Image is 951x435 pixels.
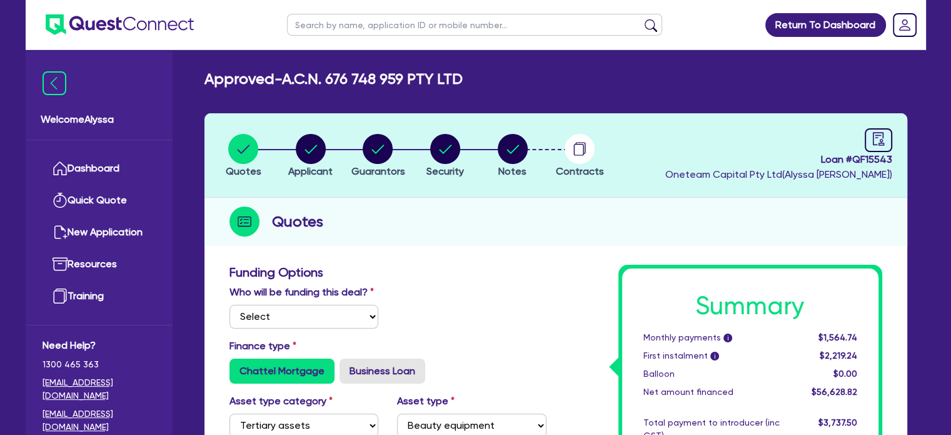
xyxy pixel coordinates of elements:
[46,14,194,35] img: quest-connect-logo-blue
[229,339,296,354] label: Finance type
[643,291,857,321] h1: Summary
[634,367,789,381] div: Balloon
[53,289,68,304] img: training
[811,387,857,397] span: $56,628.82
[723,334,732,342] span: i
[229,285,374,300] label: Who will be funding this deal?
[43,407,156,434] a: [EMAIL_ADDRESS][DOMAIN_NAME]
[226,165,261,177] span: Quotes
[634,331,789,344] div: Monthly payments
[43,280,156,312] a: Training
[888,9,921,41] a: Dropdown toggle
[350,133,405,180] button: Guarantors
[43,153,156,185] a: Dashboard
[43,248,156,280] a: Resources
[497,133,528,180] button: Notes
[41,112,158,127] span: Welcome Alyssa
[556,165,604,177] span: Contracts
[665,168,892,180] span: Oneteam Capital Pty Ltd ( Alyssa [PERSON_NAME] )
[498,165,526,177] span: Notes
[872,132,885,146] span: audit
[229,359,335,384] label: Chattel Mortgage
[53,225,68,240] img: new-application
[204,70,463,88] h2: Approved - A.C.N. 676 748 959 PTY LTD
[288,165,333,177] span: Applicant
[43,358,156,371] span: 1300 465 363
[351,165,405,177] span: Guarantors
[710,352,719,361] span: i
[340,359,425,384] label: Business Loan
[287,14,662,36] input: Search by name, application ID or mobile number...
[665,152,892,167] span: Loan # QF15543
[43,71,66,95] img: icon-menu-close
[229,265,546,280] h3: Funding Options
[426,133,465,180] button: Security
[53,257,68,272] img: resources
[225,133,262,180] button: Quotes
[229,394,333,409] label: Asset type category
[43,338,156,353] span: Need Help?
[53,193,68,208] img: quick-quote
[765,13,886,37] a: Return To Dashboard
[397,394,455,409] label: Asset type
[43,376,156,402] a: [EMAIL_ADDRESS][DOMAIN_NAME]
[426,165,464,177] span: Security
[634,349,789,362] div: First instalment
[272,210,323,233] h2: Quotes
[555,133,605,180] button: Contracts
[229,207,259,237] img: step-icon
[818,332,857,342] span: $1,564.74
[43,217,156,248] a: New Application
[288,133,333,180] button: Applicant
[43,185,156,217] a: Quick Quote
[833,369,857,379] span: $0.00
[819,351,857,361] span: $2,219.24
[634,386,789,399] div: Net amount financed
[818,417,857,427] span: $3,737.50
